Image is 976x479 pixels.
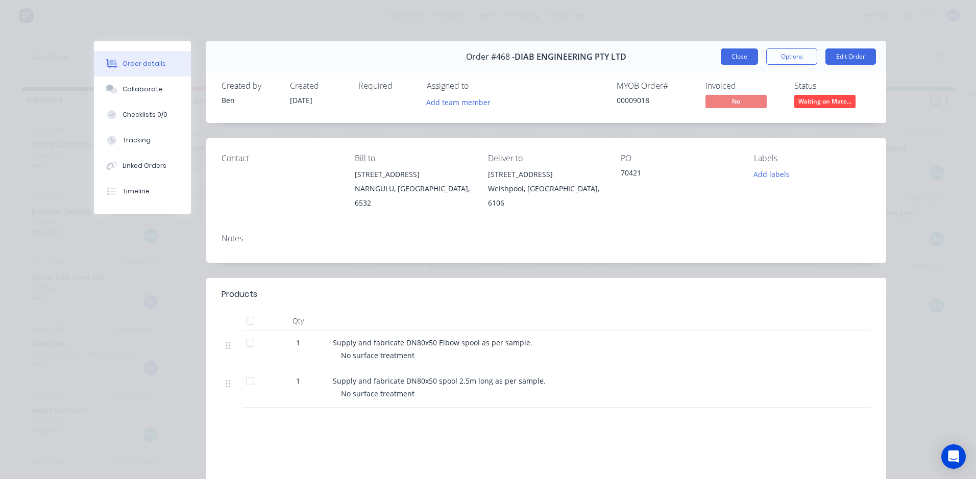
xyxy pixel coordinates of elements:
button: Checklists 0/0 [94,102,191,128]
div: Created [290,81,346,91]
span: Supply and fabricate DN80x50 Elbow spool as per sample. [333,338,532,347]
span: Waiting on Mate... [794,95,856,108]
div: Bill to [355,154,472,163]
span: Supply and fabricate DN80x50 spool 2.5m long as per sample. [333,376,546,386]
span: [DATE] [290,95,312,105]
div: Linked Orders [123,161,166,170]
button: Close [721,48,758,65]
div: Ben [222,95,278,106]
div: NARNGULU, [GEOGRAPHIC_DATA], 6532 [355,182,472,210]
div: Invoiced [705,81,782,91]
div: Contact [222,154,338,163]
div: 70421 [621,167,738,182]
button: Tracking [94,128,191,153]
div: Collaborate [123,85,163,94]
div: 00009018 [617,95,693,106]
div: Status [794,81,871,91]
button: Waiting on Mate... [794,95,856,110]
div: [STREET_ADDRESS]Welshpool, [GEOGRAPHIC_DATA], 6106 [488,167,605,210]
button: Add labels [748,167,795,181]
div: Timeline [123,187,150,196]
span: Order #468 - [466,52,515,62]
button: Edit Order [825,48,876,65]
span: DIAB ENGINEERING PTY LTD [515,52,626,62]
span: No surface treatment [341,389,414,398]
div: Qty [267,311,329,331]
span: No [705,95,767,108]
span: 1 [296,337,300,348]
button: Add team member [427,95,496,109]
div: Assigned to [427,81,529,91]
div: Products [222,288,257,300]
div: Required [358,81,414,91]
div: Deliver to [488,154,605,163]
button: Timeline [94,179,191,204]
div: Open Intercom Messenger [941,444,966,469]
div: Checklists 0/0 [123,110,167,119]
button: Options [766,48,817,65]
div: Tracking [123,136,151,145]
div: [STREET_ADDRESS] [488,167,605,182]
div: PO [621,154,738,163]
div: [STREET_ADDRESS] [355,167,472,182]
button: Linked Orders [94,153,191,179]
div: Notes [222,234,871,243]
div: Created by [222,81,278,91]
div: [STREET_ADDRESS]NARNGULU, [GEOGRAPHIC_DATA], 6532 [355,167,472,210]
div: MYOB Order # [617,81,693,91]
span: 1 [296,375,300,386]
div: Welshpool, [GEOGRAPHIC_DATA], 6106 [488,182,605,210]
div: Order details [123,59,166,68]
button: Add team member [421,95,496,109]
button: Collaborate [94,77,191,102]
div: Labels [754,154,871,163]
button: Order details [94,51,191,77]
span: No surface treatment [341,350,414,360]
